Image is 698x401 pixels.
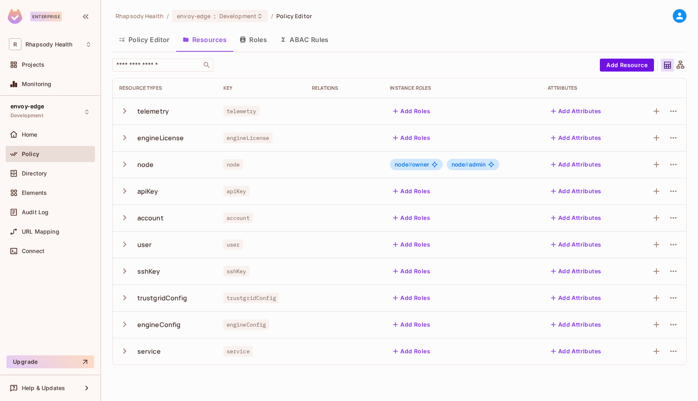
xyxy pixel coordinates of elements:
div: Key [223,85,299,91]
button: Add Roles [390,345,433,358]
div: node [137,160,154,169]
span: engineConfig [223,319,269,330]
button: Add Roles [390,185,433,198]
img: SReyMgAAAABJRU5ErkJggg== [8,9,22,24]
button: Add Roles [390,105,433,118]
span: Elements [22,190,47,196]
button: Add Attributes [548,291,605,304]
span: Audit Log [22,209,48,215]
span: Development [219,12,256,20]
span: the active workspace [116,12,164,20]
div: user [137,240,152,249]
div: Enterprise [30,12,62,21]
button: Add Attributes [548,265,605,278]
span: account [223,213,253,223]
button: Add Attributes [548,131,605,144]
span: user [223,239,243,250]
span: admin [452,161,486,168]
button: Add Attributes [548,211,605,224]
button: Add Roles [390,318,433,331]
span: envoy-edge [11,103,44,110]
span: service [223,346,253,357]
div: Instance roles [390,85,535,91]
span: node [223,159,243,170]
span: apiKey [223,186,250,196]
button: Add Resource [600,59,654,72]
button: Add Roles [390,291,433,304]
div: Resource Types [119,85,210,91]
span: Directory [22,170,47,177]
button: Add Attributes [548,318,605,331]
span: Policy [22,151,39,157]
span: Help & Updates [22,385,65,391]
div: engineConfig [137,320,181,329]
span: Connect [22,248,44,254]
button: Policy Editor [112,30,176,50]
li: / [167,12,169,20]
div: account [137,213,164,222]
div: trustgridConfig [137,293,187,302]
button: Add Attributes [548,105,605,118]
button: Upgrade [6,355,94,368]
button: Add Attributes [548,185,605,198]
div: sshKey [137,267,160,276]
button: Add Roles [390,238,433,251]
li: / [271,12,273,20]
div: Attributes [548,85,624,91]
span: engineLicense [223,133,273,143]
span: : [213,13,216,19]
button: Roles [233,30,273,50]
span: owner [395,161,429,168]
button: Add Attributes [548,345,605,358]
div: Relations [312,85,377,91]
button: Add Roles [390,211,433,224]
div: engineLicense [137,133,184,142]
span: # [408,161,412,168]
span: Policy Editor [276,12,312,20]
span: sshKey [223,266,250,276]
span: node [395,161,412,168]
span: envoy-edge [177,12,210,20]
button: Resources [176,30,233,50]
div: service [137,347,161,356]
span: Workspace: Rhapsody Health [25,41,72,48]
div: telemetry [137,107,169,116]
span: node [452,161,469,168]
span: # [465,161,469,168]
span: URL Mapping [22,228,59,235]
span: telemetry [223,106,259,116]
div: apiKey [137,187,158,196]
span: trustgridConfig [223,293,279,303]
button: ABAC Rules [273,30,335,50]
button: Add Roles [390,265,433,278]
span: Development [11,112,43,119]
span: Monitoring [22,81,52,87]
button: Add Attributes [548,158,605,171]
button: Add Attributes [548,238,605,251]
button: Add Roles [390,131,433,144]
span: Home [22,131,38,138]
span: Projects [22,61,44,68]
span: R [9,38,21,50]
